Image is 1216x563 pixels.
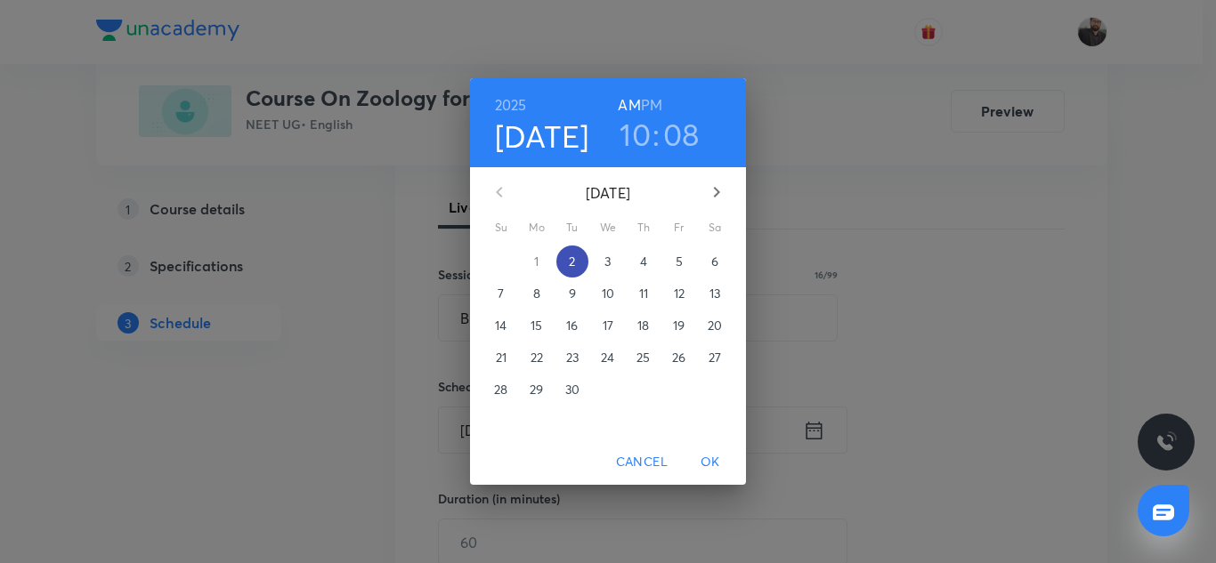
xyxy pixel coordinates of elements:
p: 8 [533,285,540,302]
button: 28 [485,374,517,406]
button: 15 [521,310,553,342]
button: 8 [521,277,553,310]
p: 26 [672,349,685,366]
p: 22 [531,349,543,366]
p: 6 [711,253,718,270]
button: [DATE] [495,117,589,155]
p: 29 [530,381,543,398]
p: 3 [604,253,611,270]
button: 30 [556,374,588,406]
p: 20 [708,317,722,334]
button: OK [682,446,739,479]
button: 23 [556,342,588,374]
button: 24 [592,342,624,374]
button: 29 [521,374,553,406]
span: Th [628,219,660,237]
button: Cancel [609,446,675,479]
p: 25 [636,349,650,366]
span: Cancel [616,451,668,473]
button: 6 [699,245,731,277]
p: 11 [639,285,648,302]
button: 10 [592,277,624,310]
button: 08 [663,116,700,153]
p: 9 [569,285,576,302]
button: 13 [699,277,731,310]
button: 25 [628,342,660,374]
p: 5 [676,253,683,270]
button: 2025 [495,92,527,117]
button: 26 [663,342,695,374]
p: 12 [674,285,685,302]
span: Su [485,219,517,237]
button: 2 [556,245,588,277]
p: 28 [494,381,507,398]
p: 23 [566,349,579,366]
button: 17 [592,310,624,342]
button: 4 [628,245,660,277]
button: 5 [663,245,695,277]
p: 4 [640,253,647,270]
button: 12 [663,277,695,310]
span: Mo [521,219,553,237]
span: We [592,219,624,237]
p: 19 [673,317,685,334]
h3: : [653,116,660,153]
p: 15 [531,317,542,334]
p: 18 [637,317,649,334]
button: 27 [699,342,731,374]
span: Sa [699,219,731,237]
p: 30 [565,381,580,398]
button: PM [641,92,662,117]
p: 10 [602,285,614,302]
button: 3 [592,245,624,277]
p: 16 [566,317,578,334]
button: 16 [556,310,588,342]
button: 11 [628,277,660,310]
button: 19 [663,310,695,342]
button: 14 [485,310,517,342]
button: 18 [628,310,660,342]
p: 21 [496,349,507,366]
p: 17 [603,317,613,334]
span: OK [689,451,732,473]
span: Tu [556,219,588,237]
button: 9 [556,277,588,310]
p: 2 [569,253,575,270]
p: 24 [601,349,614,366]
button: 10 [620,116,651,153]
button: AM [618,92,640,117]
button: 22 [521,342,553,374]
button: 21 [485,342,517,374]
p: 7 [498,285,504,302]
button: 20 [699,310,731,342]
span: Fr [663,219,695,237]
button: 7 [485,277,517,310]
p: 27 [709,349,721,366]
p: 13 [709,285,720,302]
p: [DATE] [521,182,695,204]
p: 14 [495,317,507,334]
